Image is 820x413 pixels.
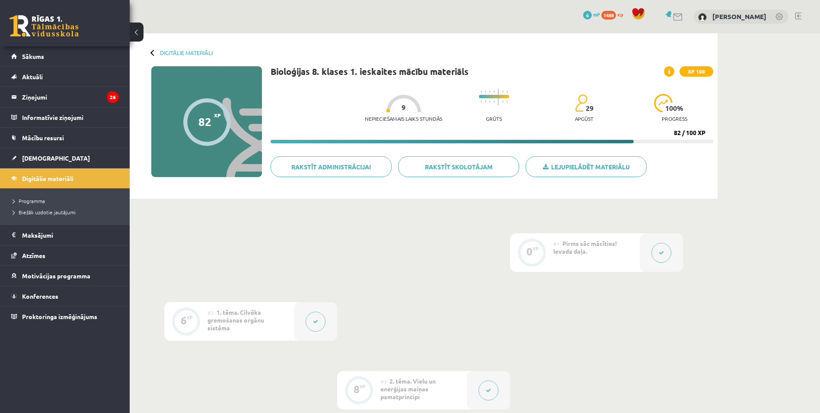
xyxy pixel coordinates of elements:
[11,107,119,127] a: Informatīvie ziņojumi
[22,252,45,259] span: Atzīmes
[617,11,623,18] span: xp
[22,225,119,245] legend: Maksājumi
[498,88,499,105] img: icon-long-line-d9ea69661e0d244f92f715978eff75569469978d946b2353a9bb055b3ed8787d.svg
[494,100,495,103] img: icon-short-line-57e1e144782c952c97e751825c79c345078a6d821885a25fce030b3d8c18986b.svg
[360,384,366,389] div: XP
[654,94,673,112] img: icon-progress-161ccf0a02000e728c5f80fcf4c31c7af3da0e1684b2b1d7c360e028c24a22f1.svg
[13,197,121,205] a: Programma
[533,246,539,251] div: XP
[11,148,119,168] a: [DEMOGRAPHIC_DATA]
[214,112,221,118] span: XP
[380,377,436,400] span: 2. tēma. Vielu un enerģijas maiņas pamatprincipi
[22,73,43,81] span: Aktuāli
[365,116,442,122] p: Nepieciešamais laiks stundās
[526,248,533,255] div: 0
[11,128,119,148] a: Mācību resursi
[11,225,119,245] a: Maksājumi
[680,66,713,77] span: XP 100
[13,209,76,216] span: Biežāk uzdotie jautājumi
[593,11,600,18] span: mP
[13,197,45,204] span: Programma
[11,286,119,306] a: Konferences
[575,116,593,122] p: apgūst
[11,245,119,265] a: Atzīmes
[11,67,119,87] a: Aktuāli
[11,46,119,66] a: Sākums
[207,309,214,316] span: #2
[22,313,97,320] span: Proktoringa izmēģinājums
[207,308,264,332] span: 1. tēma. Cilvēka gremošanas orgānu sistēma
[198,115,211,128] div: 82
[486,116,502,122] p: Grūts
[22,52,44,60] span: Sākums
[380,378,387,385] span: #3
[481,90,482,93] img: icon-short-line-57e1e144782c952c97e751825c79c345078a6d821885a25fce030b3d8c18986b.svg
[107,91,119,103] i: 26
[187,315,193,320] div: XP
[601,11,616,19] span: 1488
[402,103,405,111] span: 9
[507,90,507,93] img: icon-short-line-57e1e144782c952c97e751825c79c345078a6d821885a25fce030b3d8c18986b.svg
[698,13,707,22] img: Marta Grāve
[662,116,687,122] p: progress
[494,90,495,93] img: icon-short-line-57e1e144782c952c97e751825c79c345078a6d821885a25fce030b3d8c18986b.svg
[526,156,647,177] a: Lejupielādēt materiālu
[22,154,90,162] span: [DEMOGRAPHIC_DATA]
[22,292,58,300] span: Konferences
[485,90,486,93] img: icon-short-line-57e1e144782c952c97e751825c79c345078a6d821885a25fce030b3d8c18986b.svg
[11,266,119,286] a: Motivācijas programma
[10,15,79,37] a: Rīgas 1. Tālmācības vidusskola
[398,156,519,177] a: Rakstīt skolotājam
[485,100,486,103] img: icon-short-line-57e1e144782c952c97e751825c79c345078a6d821885a25fce030b3d8c18986b.svg
[575,94,587,112] img: students-c634bb4e5e11cddfef0936a35e636f08e4e9abd3cc4e673bd6f9a4125e45ecb1.svg
[22,107,119,127] legend: Informatīvie ziņojumi
[13,208,121,216] a: Biežāk uzdotie jautājumi
[586,104,593,112] span: 29
[22,134,64,142] span: Mācību resursi
[22,87,119,107] legend: Ziņojumi
[665,104,684,112] span: 100 %
[22,174,73,182] span: Digitālie materiāli
[271,66,469,77] h1: Bioloģijas 8. klases 1. ieskaites mācību materiāls
[22,272,90,280] span: Motivācijas programma
[354,385,360,393] div: 8
[481,100,482,103] img: icon-short-line-57e1e144782c952c97e751825c79c345078a6d821885a25fce030b3d8c18986b.svg
[583,11,600,18] a: 6 mP
[271,156,392,177] a: Rakstīt administrācijai
[11,307,119,326] a: Proktoringa izmēģinājums
[712,12,766,21] a: [PERSON_NAME]
[583,11,592,19] span: 6
[160,49,213,56] a: Digitālie materiāli
[11,87,119,107] a: Ziņojumi26
[181,316,187,324] div: 6
[553,239,617,255] span: Pirms sāc mācīties! Ievada daļa.
[601,11,627,18] a: 1488 xp
[553,240,560,247] span: #1
[11,168,119,188] a: Digitālie materiāli
[507,100,507,103] img: icon-short-line-57e1e144782c952c97e751825c79c345078a6d821885a25fce030b3d8c18986b.svg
